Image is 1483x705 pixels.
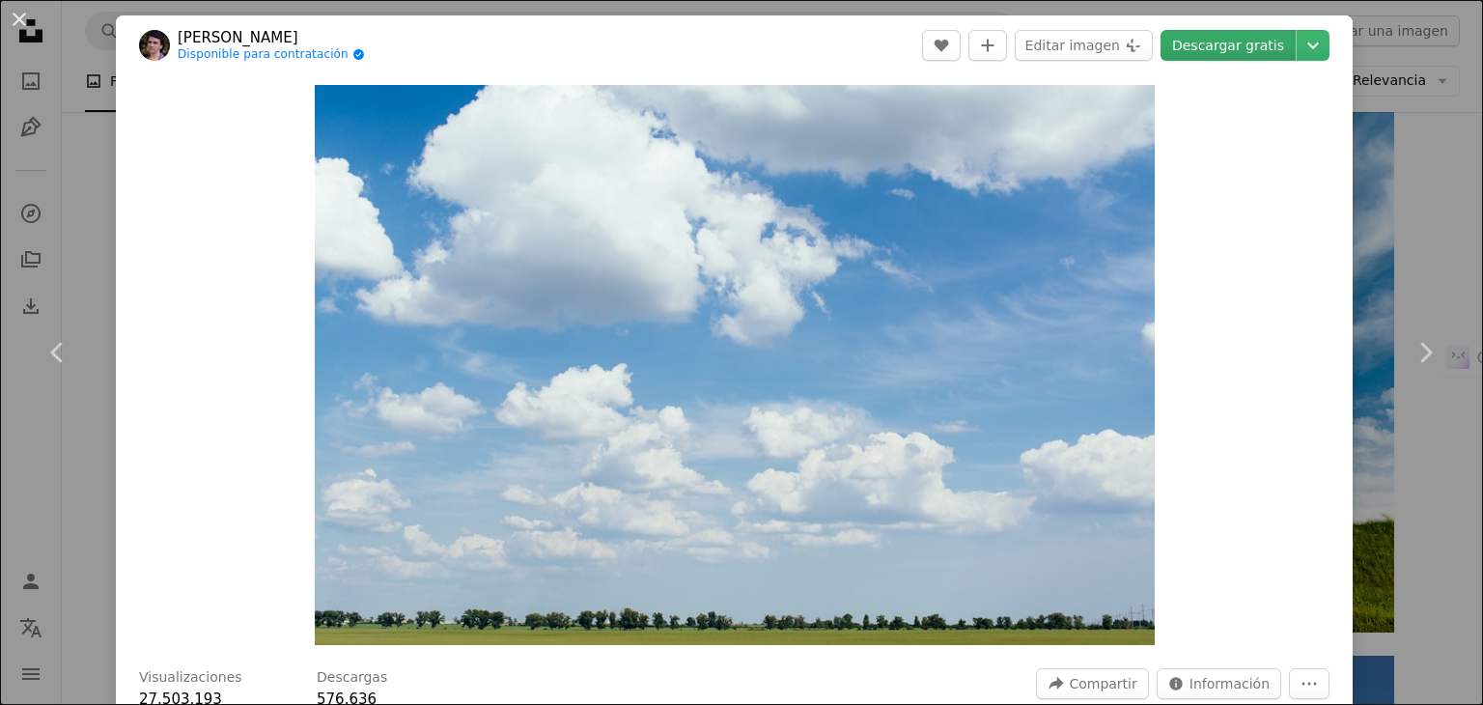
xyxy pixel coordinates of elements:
[1289,668,1329,699] button: Más acciones
[1069,669,1136,698] span: Compartir
[1036,668,1148,699] button: Compartir esta imagen
[1157,668,1281,699] button: Estadísticas sobre esta imagen
[178,28,365,47] a: [PERSON_NAME]
[178,47,365,63] a: Disponible para contratación
[139,30,170,61] img: Ve al perfil de Rodion Kutsaiev
[1189,669,1270,698] span: Información
[139,668,242,688] h3: Visualizaciones
[1015,30,1153,61] button: Editar imagen
[1367,260,1483,445] a: Siguiente
[317,668,387,688] h3: Descargas
[968,30,1007,61] button: Añade a la colección
[922,30,961,61] button: Me gusta
[315,85,1155,645] button: Ampliar en esta imagen
[315,85,1155,645] img: campo de césped durante el día
[1297,30,1329,61] button: Elegir el tamaño de descarga
[1161,30,1296,61] a: Descargar gratis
